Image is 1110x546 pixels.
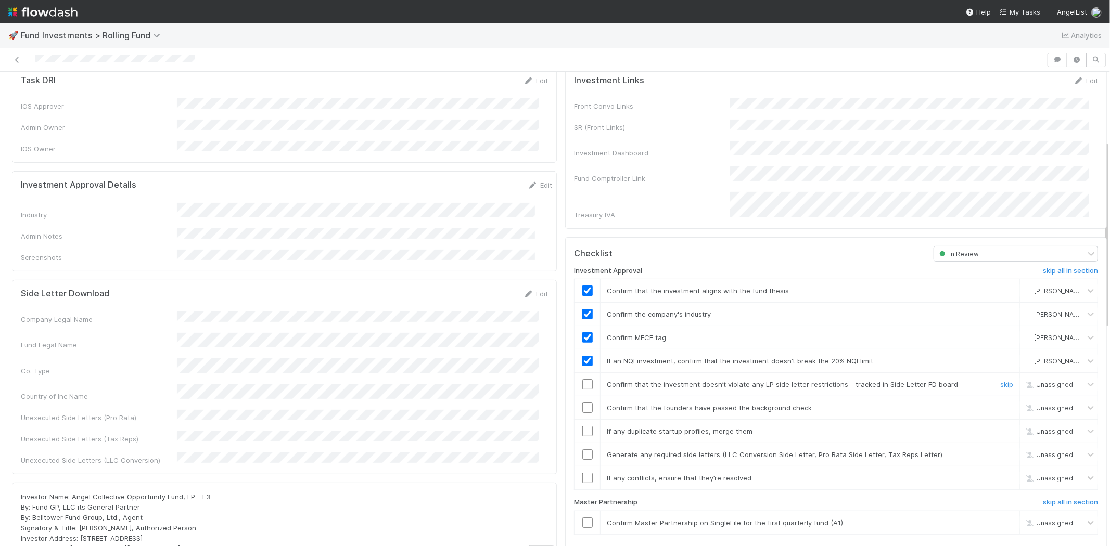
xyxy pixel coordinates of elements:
span: Unassigned [1024,451,1073,459]
h5: Investment Links [574,75,644,86]
h5: Investment Approval Details [21,180,136,190]
div: IOS Owner [21,144,177,154]
span: Confirm MECE tag [607,333,666,342]
span: My Tasks [999,8,1040,16]
div: Fund Legal Name [21,340,177,350]
span: If any duplicate startup profiles, merge them [607,427,752,435]
div: Unexecuted Side Letters (Pro Rata) [21,412,177,423]
h6: skip all in section [1043,267,1098,275]
span: Confirm Master Partnership on SingleFile for the first quarterly fund (A1) [607,518,843,527]
a: Edit [524,290,548,298]
div: Help [966,7,991,17]
div: Fund Comptroller Link [574,173,730,184]
img: avatar_1a1d5361-16dd-4910-a949-020dcd9f55a3.png [1091,7,1102,18]
a: skip [1000,380,1013,388]
h6: Master Partnership [574,498,637,506]
span: 🚀 [8,31,19,40]
div: Screenshots [21,252,177,263]
span: Unassigned [1024,427,1073,435]
span: Unassigned [1024,474,1073,482]
div: Company Legal Name [21,314,177,324]
div: Country of Inc Name [21,391,177,401]
span: [PERSON_NAME] [1034,287,1085,295]
span: Confirm that the investment doesn’t violate any LP side letter restrictions - tracked in Side Let... [607,380,958,388]
div: Admin Notes [21,231,177,241]
div: Unexecuted Side Letters (Tax Reps) [21,434,177,444]
div: Industry [21,210,177,220]
div: Front Convo Links [574,101,730,111]
span: Confirm that the investment aligns with the fund thesis [607,287,789,295]
span: Unassigned [1024,381,1073,388]
h6: skip all in section [1043,498,1098,506]
a: Edit [524,76,548,85]
h6: Investment Approval [574,267,642,275]
span: Confirm the company's industry [607,310,711,318]
span: If any conflicts, ensure that they’re resolved [607,474,751,482]
span: [PERSON_NAME] [1034,357,1085,365]
div: Investment Dashboard [574,148,730,158]
span: If an NQI investment, confirm that the investment doesn’t break the 20% NQI limit [607,357,873,365]
img: avatar_1a1d5361-16dd-4910-a949-020dcd9f55a3.png [1024,287,1032,295]
span: Confirm that the founders have passed the background check [607,404,812,412]
span: [PERSON_NAME] [1034,334,1085,342]
div: Admin Owner [21,122,177,133]
div: Unexecuted Side Letters (LLC Conversion) [21,455,177,465]
span: In Review [937,250,979,257]
span: AngelList [1057,8,1087,16]
h5: Checklist [574,249,613,259]
div: Treasury IVA [574,210,730,220]
img: logo-inverted-e16ddd16eac7371096b0.svg [8,3,78,21]
img: avatar_1a1d5361-16dd-4910-a949-020dcd9f55a3.png [1024,333,1032,342]
a: My Tasks [999,7,1040,17]
span: Unassigned [1024,518,1073,526]
img: avatar_1a1d5361-16dd-4910-a949-020dcd9f55a3.png [1024,310,1032,318]
h5: Side Letter Download [21,289,109,299]
a: Edit [1074,76,1098,85]
a: Analytics [1061,29,1102,42]
a: skip all in section [1043,267,1098,279]
span: Generate any required side letters (LLC Conversion Side Letter, Pro Rata Side Letter, Tax Reps Le... [607,450,942,459]
a: Edit [528,181,552,189]
span: Unassigned [1024,404,1073,412]
a: skip all in section [1043,498,1098,511]
span: Fund Investments > Rolling Fund [21,30,165,41]
h5: Task DRI [21,75,56,86]
img: avatar_1a1d5361-16dd-4910-a949-020dcd9f55a3.png [1024,357,1032,365]
div: IOS Approver [21,101,177,111]
span: [PERSON_NAME] [1034,310,1085,318]
div: SR (Front Links) [574,122,730,133]
div: Co. Type [21,366,177,376]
